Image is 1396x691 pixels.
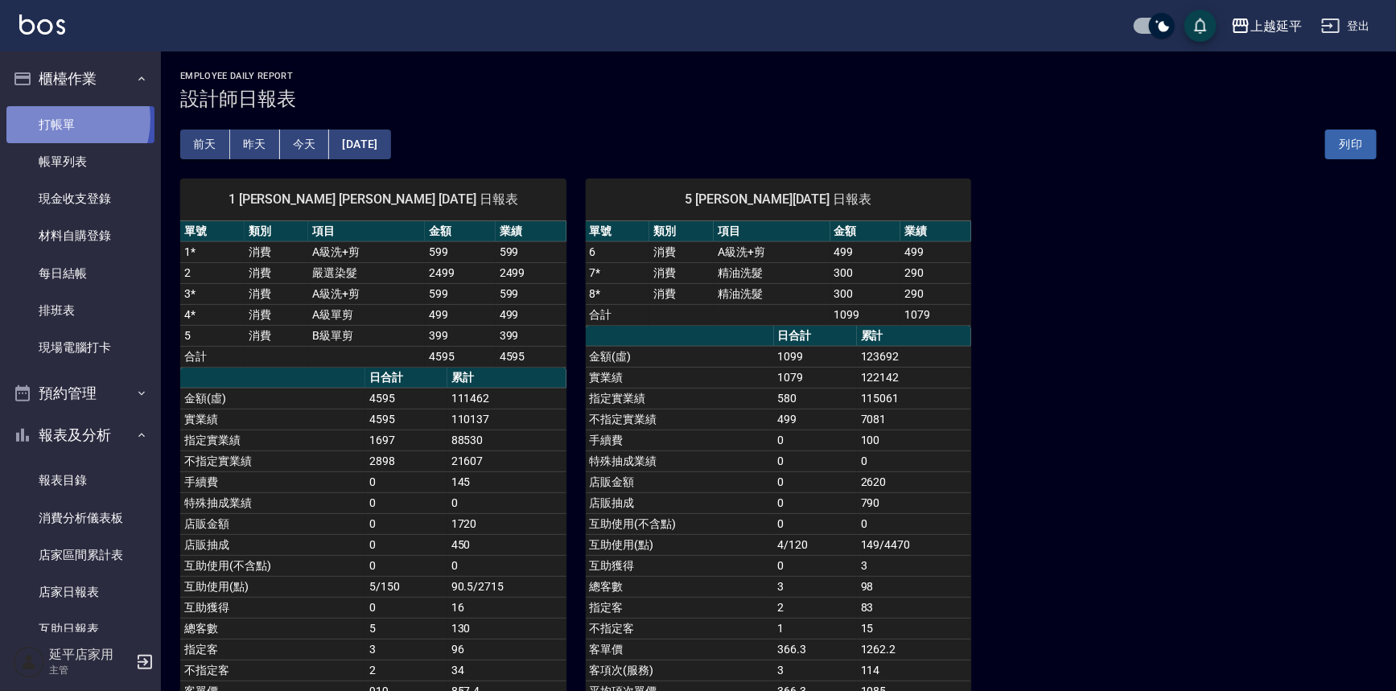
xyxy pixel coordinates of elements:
[6,106,154,143] a: 打帳單
[774,660,857,681] td: 3
[857,471,972,492] td: 2620
[586,367,774,388] td: 實業績
[308,325,425,346] td: B級單剪
[180,221,566,368] table: a dense table
[245,325,309,346] td: 消費
[900,221,971,242] th: 業績
[714,262,830,283] td: 精油洗髮
[774,492,857,513] td: 0
[774,450,857,471] td: 0
[496,304,566,325] td: 499
[6,372,154,414] button: 預約管理
[774,639,857,660] td: 366.3
[6,329,154,366] a: 現場電腦打卡
[586,450,774,471] td: 特殊抽成業績
[586,221,650,242] th: 單號
[496,325,566,346] td: 399
[365,576,447,597] td: 5/150
[857,597,972,618] td: 83
[180,471,365,492] td: 手續費
[900,241,971,262] td: 499
[586,409,774,430] td: 不指定實業績
[586,346,774,367] td: 金額(虛)
[365,471,447,492] td: 0
[857,450,972,471] td: 0
[6,462,154,499] a: 報表目錄
[329,130,390,159] button: [DATE]
[49,647,131,663] h5: 延平店家用
[830,241,901,262] td: 499
[857,367,972,388] td: 122142
[586,597,774,618] td: 指定客
[365,555,447,576] td: 0
[365,534,447,555] td: 0
[586,534,774,555] td: 互助使用(點)
[425,262,496,283] td: 2499
[586,304,650,325] td: 合計
[447,639,566,660] td: 96
[857,346,972,367] td: 123692
[6,414,154,456] button: 報表及分析
[184,266,191,279] a: 2
[180,660,365,681] td: 不指定客
[308,304,425,325] td: A級單剪
[774,534,857,555] td: 4/120
[230,130,280,159] button: 昨天
[830,304,901,325] td: 1099
[180,513,365,534] td: 店販金額
[714,221,830,242] th: 項目
[6,537,154,574] a: 店家區間累計表
[180,409,365,430] td: 實業績
[447,513,566,534] td: 1720
[49,663,131,677] p: 主管
[447,388,566,409] td: 111462
[365,368,447,389] th: 日合計
[586,576,774,597] td: 總客數
[447,409,566,430] td: 110137
[447,492,566,513] td: 0
[308,262,425,283] td: 嚴選染髮
[857,618,972,639] td: 15
[1315,11,1377,41] button: 登出
[774,618,857,639] td: 1
[425,304,496,325] td: 499
[830,283,901,304] td: 300
[649,283,714,304] td: 消費
[830,262,901,283] td: 300
[365,639,447,660] td: 3
[649,241,714,262] td: 消費
[586,388,774,409] td: 指定實業績
[365,618,447,639] td: 5
[180,492,365,513] td: 特殊抽成業績
[1250,16,1302,36] div: 上越延平
[900,304,971,325] td: 1079
[774,471,857,492] td: 0
[857,576,972,597] td: 98
[586,555,774,576] td: 互助獲得
[447,555,566,576] td: 0
[586,639,774,660] td: 客單價
[180,130,230,159] button: 前天
[245,304,309,325] td: 消費
[857,513,972,534] td: 0
[180,71,1377,81] h2: Employee Daily Report
[6,180,154,217] a: 現金收支登錄
[447,430,566,450] td: 88530
[365,388,447,409] td: 4595
[180,88,1377,110] h3: 設計師日報表
[649,262,714,283] td: 消費
[180,388,365,409] td: 金額(虛)
[774,409,857,430] td: 499
[308,283,425,304] td: A級洗+剪
[586,471,774,492] td: 店販金額
[774,367,857,388] td: 1079
[425,221,496,242] th: 金額
[496,346,566,367] td: 4595
[425,346,496,367] td: 4595
[180,450,365,471] td: 不指定實業績
[6,217,154,254] a: 材料自購登錄
[586,492,774,513] td: 店販抽成
[586,221,972,326] table: a dense table
[6,143,154,180] a: 帳單列表
[774,388,857,409] td: 580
